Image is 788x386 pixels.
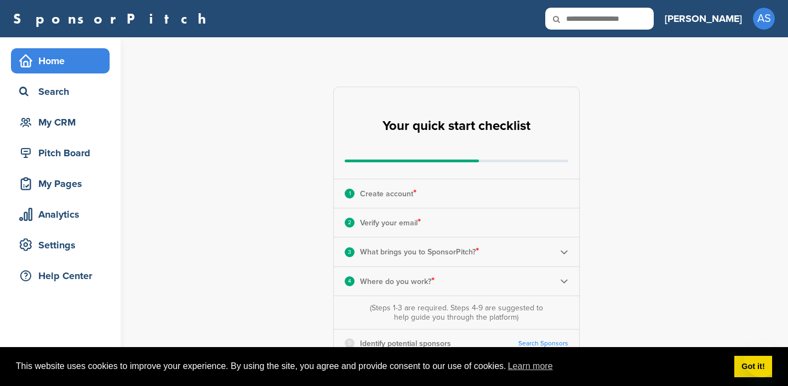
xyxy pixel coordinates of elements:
[11,263,110,288] a: Help Center
[345,276,355,286] div: 4
[345,247,355,257] div: 3
[345,338,355,348] div: 5
[11,232,110,258] a: Settings
[518,339,568,348] a: Search Sponsors
[360,337,451,350] p: Identify potential sponsors
[16,358,726,374] span: This website uses cookies to improve your experience. By using the site, you agree and provide co...
[13,12,213,26] a: SponsorPitch
[506,358,555,374] a: learn more about cookies
[382,114,530,138] h2: Your quick start checklist
[744,342,779,377] iframe: Button to launch messaging window
[345,218,355,228] div: 2
[360,245,479,259] p: What brings you to SponsorPitch?
[11,202,110,227] a: Analytics
[11,79,110,104] a: Search
[16,51,110,71] div: Home
[16,205,110,224] div: Analytics
[360,215,421,230] p: Verify your email
[11,171,110,196] a: My Pages
[367,303,546,322] div: (Steps 1-3 are required. Steps 4-9 are suggested to help guide you through the platform)
[734,356,772,378] a: dismiss cookie message
[560,277,568,285] img: Checklist arrow 2
[665,7,742,31] a: [PERSON_NAME]
[11,48,110,73] a: Home
[360,186,416,201] p: Create account
[753,8,775,30] span: AS
[560,248,568,256] img: Checklist arrow 2
[665,11,742,26] h3: [PERSON_NAME]
[16,266,110,286] div: Help Center
[16,112,110,132] div: My CRM
[11,110,110,135] a: My CRM
[11,140,110,166] a: Pitch Board
[16,174,110,194] div: My Pages
[16,143,110,163] div: Pitch Board
[360,274,435,288] p: Where do you work?
[16,235,110,255] div: Settings
[16,82,110,101] div: Search
[345,189,355,198] div: 1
